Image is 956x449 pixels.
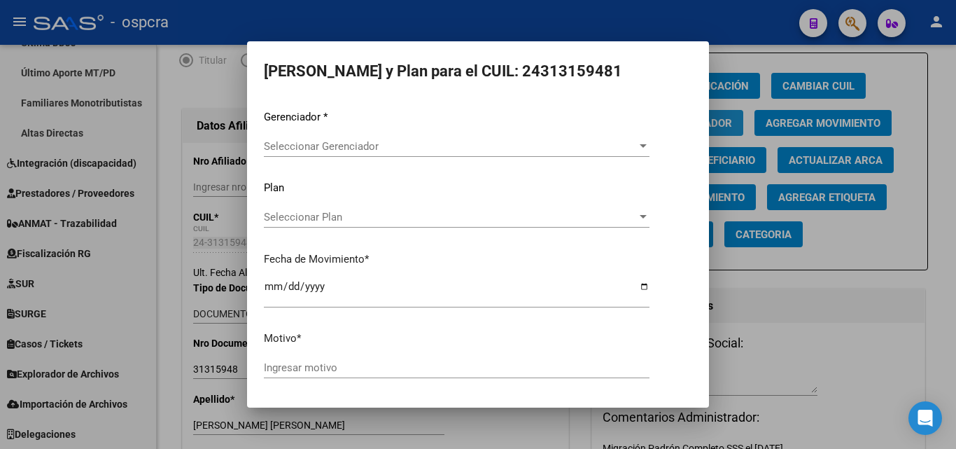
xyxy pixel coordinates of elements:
[264,180,692,196] p: Plan
[264,211,637,223] span: Seleccionar Plan
[264,251,692,268] p: Fecha de Movimiento
[908,401,942,435] div: Open Intercom Messenger
[264,140,637,153] span: Seleccionar Gerenciador
[264,58,692,85] h2: [PERSON_NAME] y Plan para el CUIL: 24313159481
[264,331,692,347] p: Motivo
[264,109,692,125] p: Gerenciador *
